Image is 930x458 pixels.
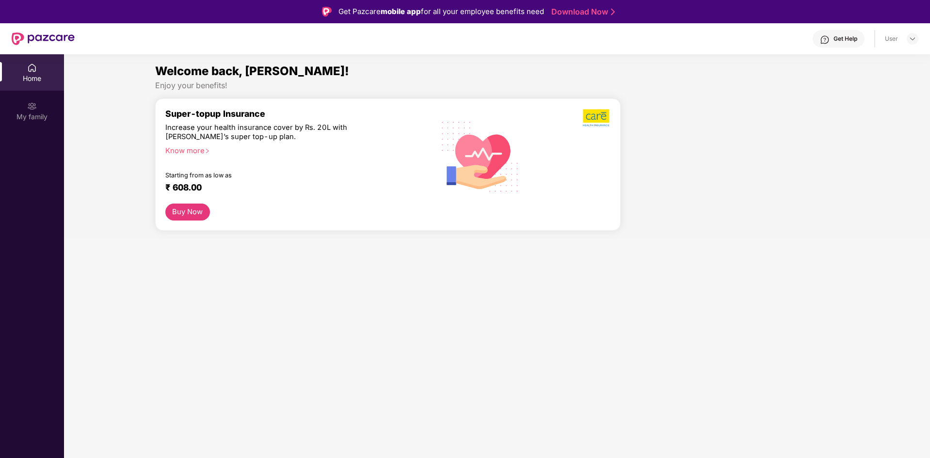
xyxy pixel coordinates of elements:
[165,204,210,221] button: Buy Now
[909,35,916,43] img: svg+xml;base64,PHN2ZyBpZD0iRHJvcGRvd24tMzJ4MzIiIHhtbG5zPSJodHRwOi8vd3d3LnczLm9yZy8yMDAwL3N2ZyIgd2...
[165,172,384,178] div: Starting from as low as
[165,146,419,153] div: Know more
[155,80,839,91] div: Enjoy your benefits!
[322,7,332,16] img: Logo
[165,182,416,194] div: ₹ 608.00
[885,35,898,43] div: User
[820,35,830,45] img: svg+xml;base64,PHN2ZyBpZD0iSGVscC0zMngzMiIgeG1sbnM9Imh0dHA6Ly93d3cudzMub3JnLzIwMDAvc3ZnIiB3aWR0aD...
[381,7,421,16] strong: mobile app
[165,109,425,119] div: Super-topup Insurance
[611,7,615,17] img: Stroke
[551,7,612,17] a: Download Now
[155,64,349,78] span: Welcome back, [PERSON_NAME]!
[27,101,37,111] img: svg+xml;base64,PHN2ZyB3aWR0aD0iMjAiIGhlaWdodD0iMjAiIHZpZXdCb3g9IjAgMCAyMCAyMCIgZmlsbD0ibm9uZSIgeG...
[165,123,383,142] div: Increase your health insurance cover by Rs. 20L with [PERSON_NAME]’s super top-up plan.
[338,6,544,17] div: Get Pazcare for all your employee benefits need
[434,109,527,203] img: svg+xml;base64,PHN2ZyB4bWxucz0iaHR0cDovL3d3dy53My5vcmcvMjAwMC9zdmciIHhtbG5zOnhsaW5rPSJodHRwOi8vd3...
[205,148,210,154] span: right
[583,109,610,127] img: b5dec4f62d2307b9de63beb79f102df3.png
[27,63,37,73] img: svg+xml;base64,PHN2ZyBpZD0iSG9tZSIgeG1sbnM9Imh0dHA6Ly93d3cudzMub3JnLzIwMDAvc3ZnIiB3aWR0aD0iMjAiIG...
[12,32,75,45] img: New Pazcare Logo
[834,35,857,43] div: Get Help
